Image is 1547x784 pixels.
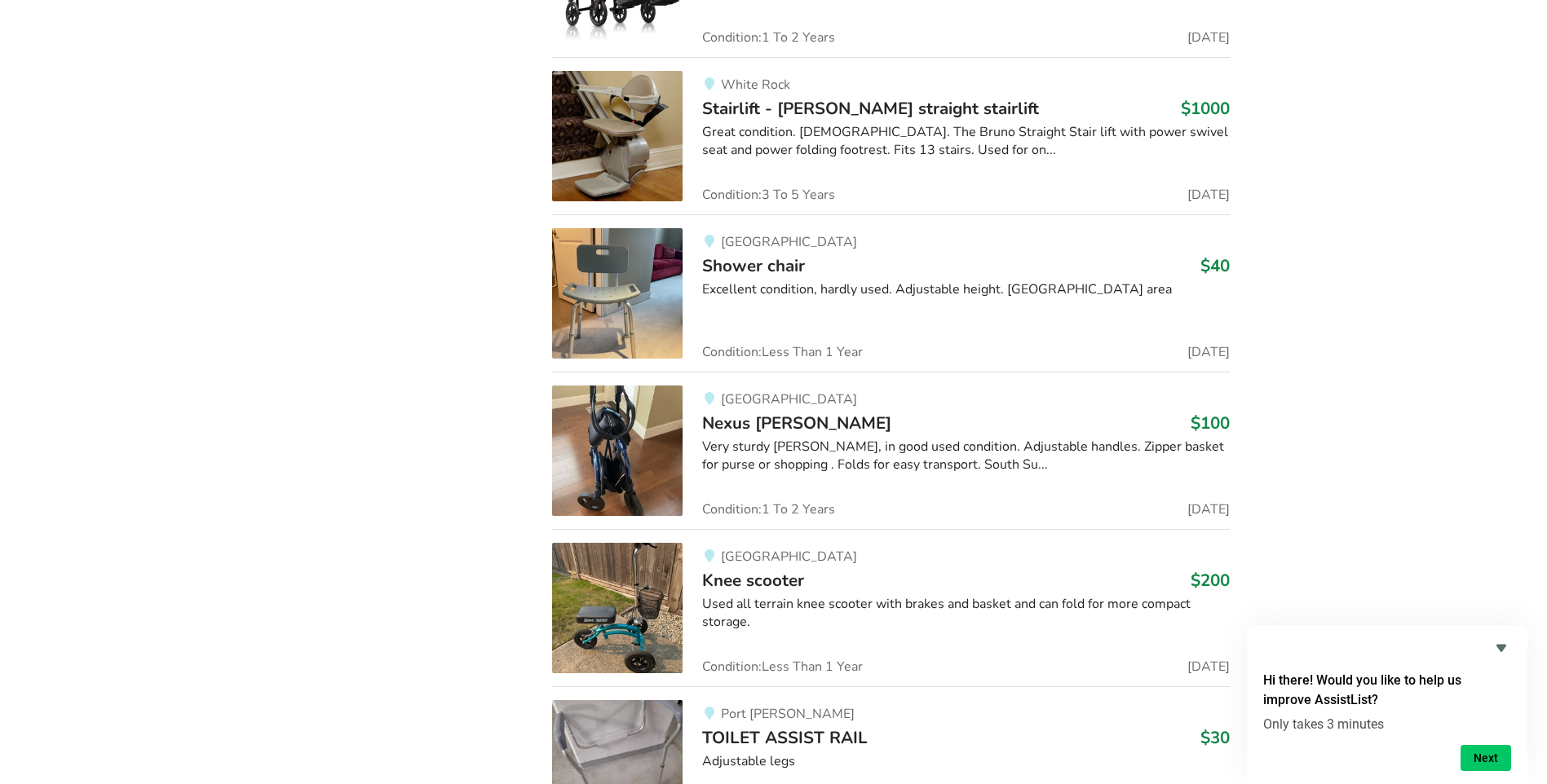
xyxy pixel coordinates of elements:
[721,705,855,723] span: Port [PERSON_NAME]
[721,390,857,408] span: [GEOGRAPHIC_DATA]
[1263,716,1511,732] p: Only takes 3 minutes
[702,595,1230,632] div: Used all terrain knee scooter with brakes and basket and can fold for more compact storage.
[552,529,1230,686] a: mobility-knee scooter[GEOGRAPHIC_DATA]Knee scooter$200Used all terrain knee scooter with brakes a...
[552,543,683,673] img: mobility-knee scooter
[1191,412,1230,434] h3: $100
[702,254,805,277] span: Shower chair
[702,280,1230,299] div: Excellent condition, hardly used. Adjustable height. [GEOGRAPHIC_DATA] area
[1200,255,1230,276] h3: $40
[721,76,790,94] span: White Rock
[1263,638,1511,771] div: Hi there! Would you like to help us improve AssistList?
[1492,638,1511,658] button: Hide survey
[552,71,683,201] img: mobility-stairlift - bruno straight stairlift
[1187,660,1230,673] span: [DATE]
[1191,570,1230,591] h3: $200
[1181,98,1230,119] h3: $1000
[1187,188,1230,201] span: [DATE]
[1461,745,1511,771] button: Next question
[1187,346,1230,359] span: [DATE]
[721,548,857,566] span: [GEOGRAPHIC_DATA]
[702,503,835,516] span: Condition: 1 To 2 Years
[552,214,1230,372] a: bathroom safety-shower chair[GEOGRAPHIC_DATA]Shower chair$40Excellent condition, hardly used. Adj...
[702,569,804,592] span: Knee scooter
[1200,727,1230,748] h3: $30
[1187,31,1230,44] span: [DATE]
[702,31,835,44] span: Condition: 1 To 2 Years
[702,123,1230,161] div: Great condition. [DEMOGRAPHIC_DATA]. The Bruno Straight Stair lift with power swivel seat and pow...
[702,346,863,359] span: Condition: Less Than 1 Year
[552,372,1230,529] a: mobility-nexus walker[GEOGRAPHIC_DATA]Nexus [PERSON_NAME]$100Very sturdy [PERSON_NAME], in good u...
[702,726,868,749] span: TOILET ASSIST RAIL
[702,438,1230,475] div: Very sturdy [PERSON_NAME], in good used condition. Adjustable handles. Zipper basket for purse or...
[1263,671,1511,710] h2: Hi there! Would you like to help us improve AssistList?
[702,188,835,201] span: Condition: 3 To 5 Years
[702,660,863,673] span: Condition: Less Than 1 Year
[552,385,683,516] img: mobility-nexus walker
[702,412,891,434] span: Nexus [PERSON_NAME]
[552,57,1230,214] a: mobility-stairlift - bruno straight stairliftWhite RockStairlift - [PERSON_NAME] straight stairli...
[721,233,857,251] span: [GEOGRAPHIC_DATA]
[552,228,683,359] img: bathroom safety-shower chair
[702,752,1230,771] div: Adjustable legs
[702,97,1039,120] span: Stairlift - [PERSON_NAME] straight stairlift
[1187,503,1230,516] span: [DATE]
